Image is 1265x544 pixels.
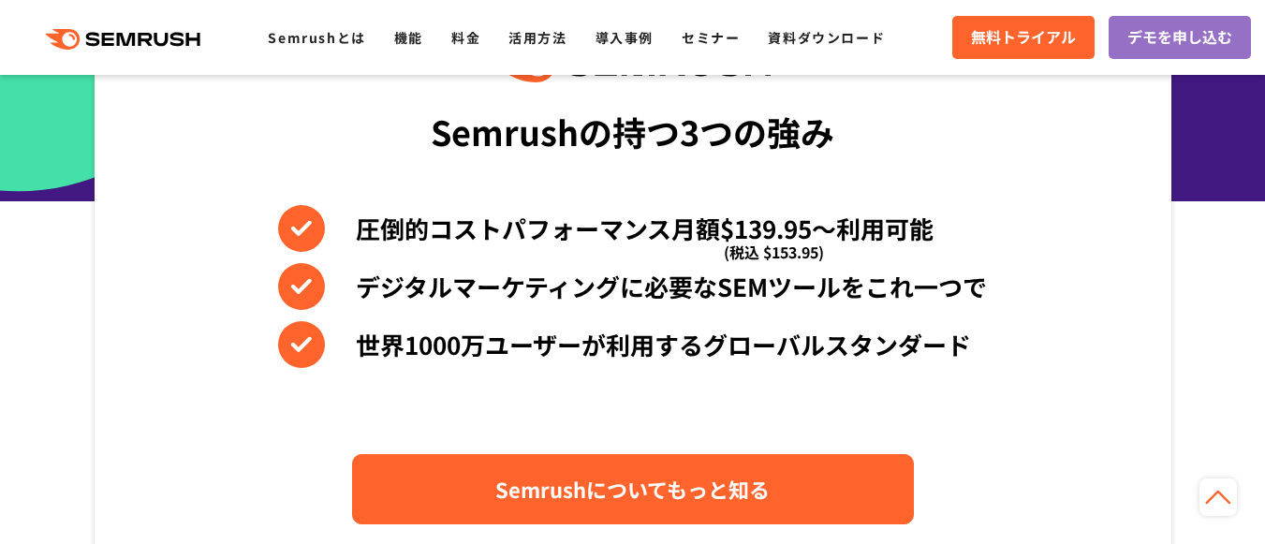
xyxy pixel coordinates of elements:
[268,28,365,47] a: Semrushとは
[1127,25,1232,50] span: デモを申し込む
[394,28,423,47] a: 機能
[495,473,770,506] span: Semrushについてもっと知る
[682,28,740,47] a: セミナー
[508,28,566,47] a: 活用方法
[451,28,480,47] a: 料金
[1109,16,1251,59] a: デモを申し込む
[352,454,914,524] a: Semrushについてもっと知る
[596,28,654,47] a: 導入事例
[724,228,824,275] span: (税込 $153.95)
[431,96,834,166] div: Semrushの持つ3つの強み
[971,25,1076,50] span: 無料トライアル
[278,321,987,368] li: 世界1000万ユーザーが利用するグローバルスタンダード
[278,263,987,310] li: デジタルマーケティングに必要なSEMツールをこれ一つで
[952,16,1095,59] a: 無料トライアル
[768,28,885,47] a: 資料ダウンロード
[278,205,987,252] li: 圧倒的コストパフォーマンス月額$139.95〜利用可能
